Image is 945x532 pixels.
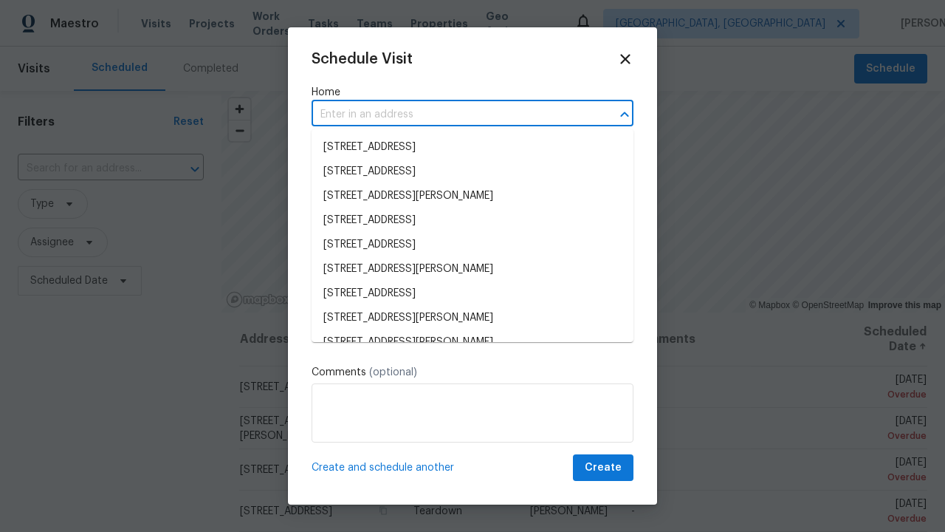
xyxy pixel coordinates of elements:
li: [STREET_ADDRESS] [312,135,633,160]
span: Schedule Visit [312,52,413,66]
li: [STREET_ADDRESS] [312,282,633,306]
li: [STREET_ADDRESS][PERSON_NAME] [312,257,633,282]
span: Close [617,51,633,67]
li: [STREET_ADDRESS][PERSON_NAME] [312,330,633,355]
label: Home [312,85,633,100]
input: Enter in an address [312,103,592,126]
span: Create and schedule another [312,460,454,475]
button: Create [573,454,633,482]
label: Comments [312,365,633,380]
li: [STREET_ADDRESS] [312,160,633,184]
li: [STREET_ADDRESS][PERSON_NAME] [312,184,633,208]
li: [STREET_ADDRESS] [312,233,633,257]
li: [STREET_ADDRESS] [312,208,633,233]
button: Close [614,104,635,125]
li: [STREET_ADDRESS][PERSON_NAME] [312,306,633,330]
span: Create [585,459,622,477]
span: (optional) [369,367,417,378]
